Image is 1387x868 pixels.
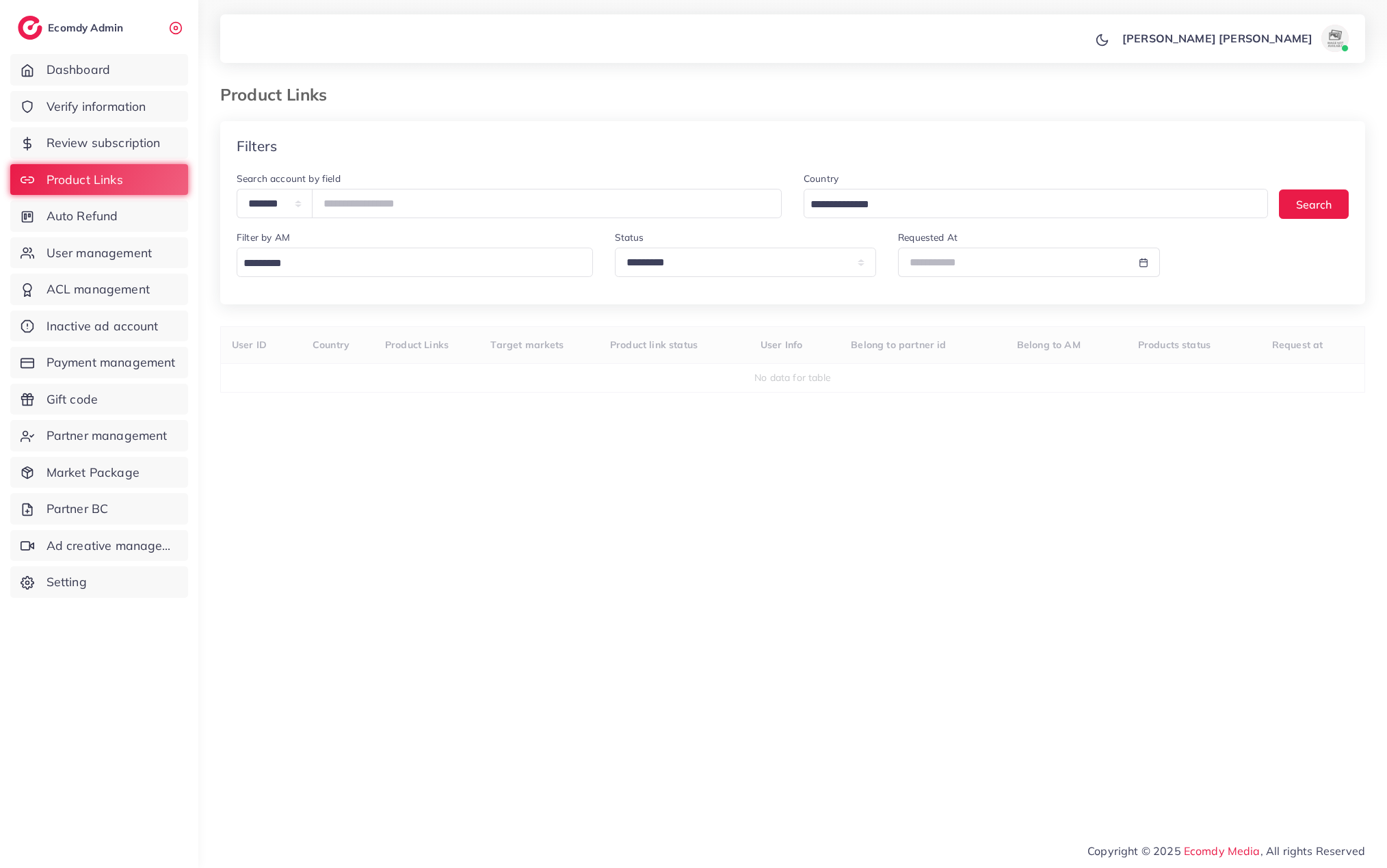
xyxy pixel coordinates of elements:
[10,566,188,598] a: Setting
[47,464,140,482] span: Market Package
[10,530,188,562] a: Ad creative management
[10,127,188,159] a: Review subscription
[10,457,188,488] a: Market Package
[10,164,188,196] a: Product Links
[10,200,188,232] a: Auto Refund
[10,274,188,305] a: ACL management
[10,347,188,378] a: Payment management
[47,537,178,555] span: Ad creative management
[47,427,168,445] span: Partner management
[47,244,152,262] span: User management
[237,248,593,277] div: Search for option
[47,134,161,152] span: Review subscription
[10,237,188,269] a: User management
[1321,25,1349,52] img: avatar
[804,189,1268,218] div: Search for option
[47,61,110,79] span: Dashboard
[10,420,188,451] a: Partner management
[10,493,188,525] a: Partner BC
[239,253,585,274] input: Search for option
[47,98,146,116] span: Verify information
[1115,25,1354,52] a: [PERSON_NAME] [PERSON_NAME]avatar
[47,317,159,335] span: Inactive ad account
[47,391,98,408] span: Gift code
[47,171,123,189] span: Product Links
[47,354,176,371] span: Payment management
[10,91,188,122] a: Verify information
[806,194,1250,215] input: Search for option
[47,500,109,518] span: Partner BC
[48,21,127,34] h2: Ecomdy Admin
[1122,30,1312,47] p: [PERSON_NAME] [PERSON_NAME]
[10,311,188,342] a: Inactive ad account
[47,280,150,298] span: ACL management
[47,207,118,225] span: Auto Refund
[47,573,87,591] span: Setting
[18,16,42,40] img: logo
[10,54,188,86] a: Dashboard
[10,384,188,415] a: Gift code
[18,16,127,40] a: logoEcomdy Admin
